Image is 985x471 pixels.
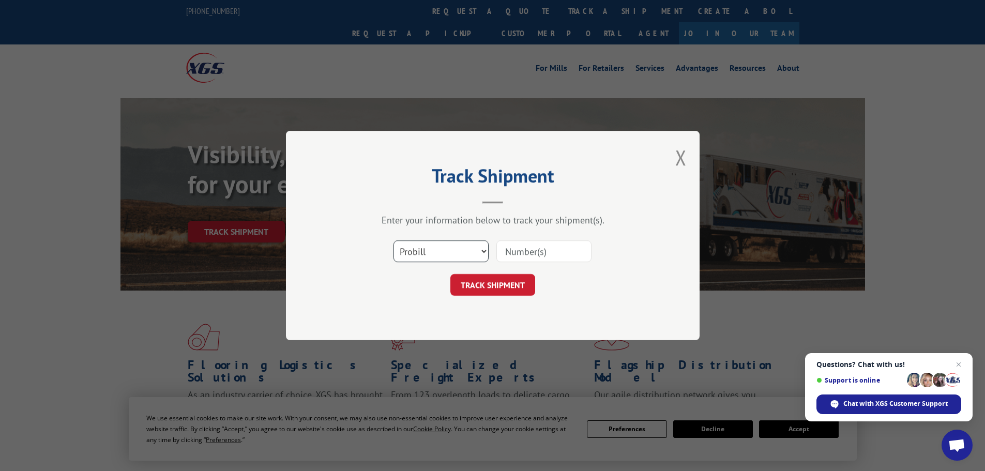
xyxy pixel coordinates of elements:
[450,274,535,296] button: TRACK SHIPMENT
[843,399,948,408] span: Chat with XGS Customer Support
[496,240,592,262] input: Number(s)
[338,214,648,226] div: Enter your information below to track your shipment(s).
[338,169,648,188] h2: Track Shipment
[816,394,961,414] div: Chat with XGS Customer Support
[816,360,961,369] span: Questions? Chat with us!
[952,358,965,371] span: Close chat
[675,144,687,171] button: Close modal
[942,430,973,461] div: Open chat
[816,376,903,384] span: Support is online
